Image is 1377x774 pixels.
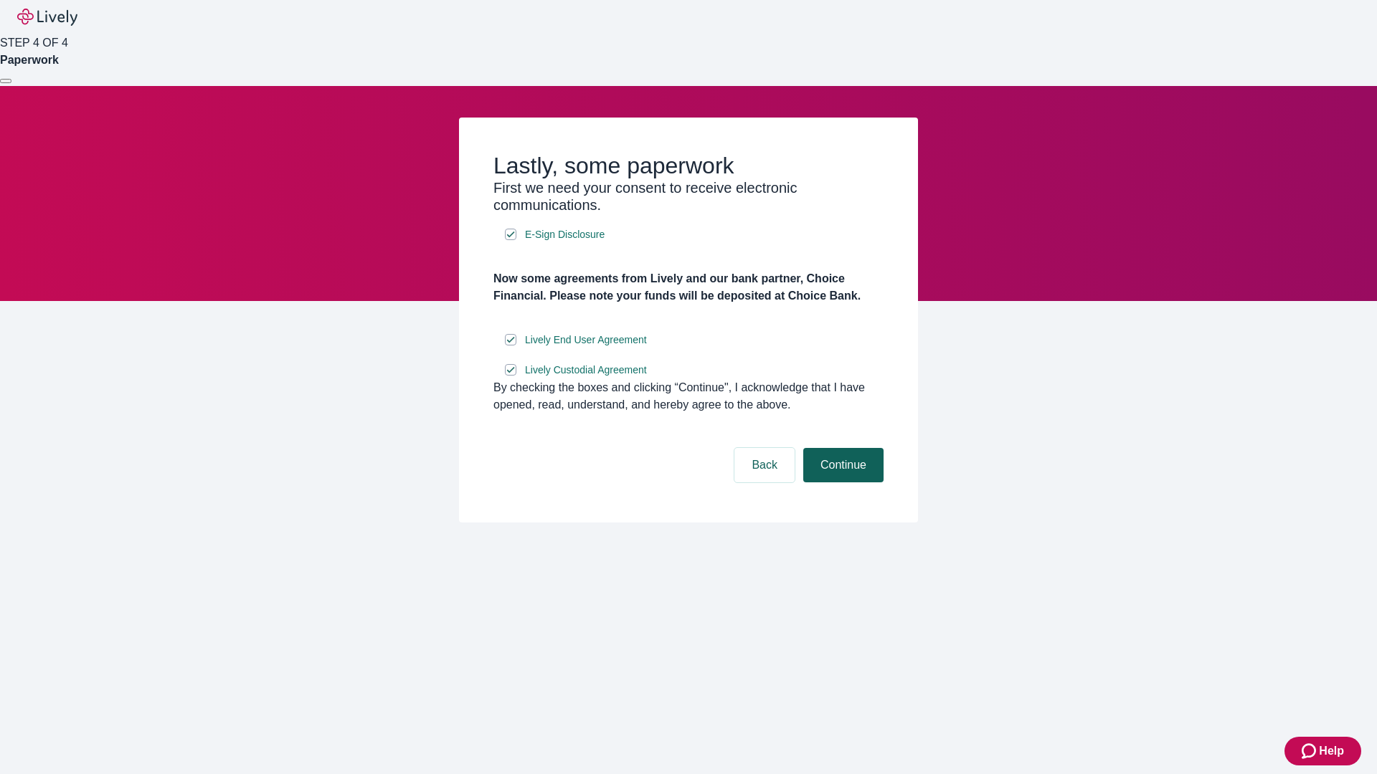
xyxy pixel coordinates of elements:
h3: First we need your consent to receive electronic communications. [493,179,884,214]
button: Zendesk support iconHelp [1284,737,1361,765]
a: e-sign disclosure document [522,361,650,379]
h2: Lastly, some paperwork [493,152,884,179]
span: Help [1319,742,1344,760]
span: Lively End User Agreement [525,333,647,348]
button: Back [734,448,795,482]
h4: Now some agreements from Lively and our bank partner, Choice Financial. Please note your funds wi... [493,270,884,305]
svg: Zendesk support icon [1302,742,1319,760]
span: Lively Custodial Agreement [525,363,647,378]
button: Continue [803,448,884,482]
img: Lively [17,9,77,26]
a: e-sign disclosure document [522,331,650,349]
div: By checking the boxes and clicking “Continue", I acknowledge that I have opened, read, understand... [493,379,884,414]
a: e-sign disclosure document [522,226,607,244]
span: E-Sign Disclosure [525,227,605,242]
